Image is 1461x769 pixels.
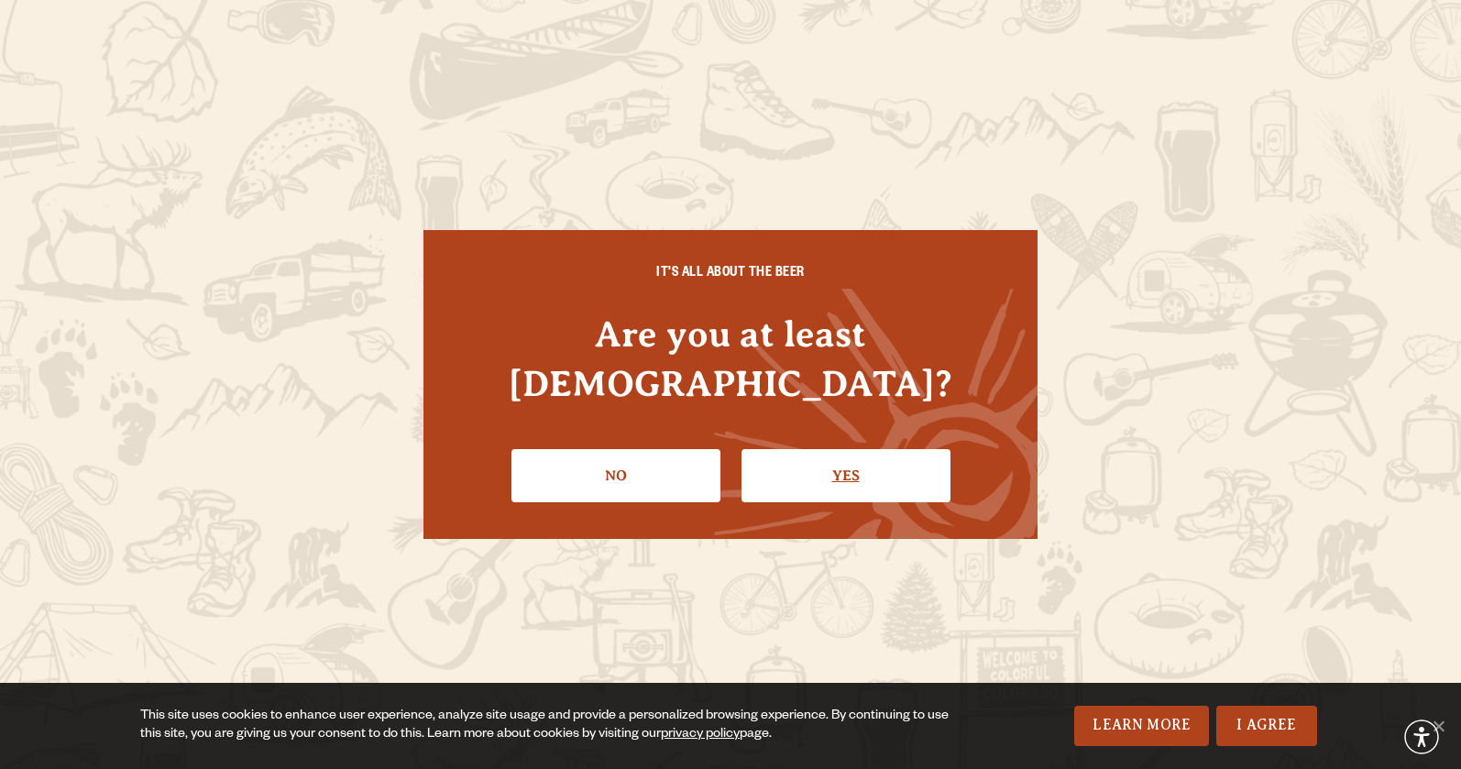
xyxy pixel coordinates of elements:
[140,708,961,744] div: This site uses cookies to enhance user experience, analyze site usage and provide a personalized ...
[661,728,740,742] a: privacy policy
[1074,706,1209,746] a: Learn More
[460,267,1001,283] h6: IT'S ALL ABOUT THE BEER
[460,310,1001,407] h4: Are you at least [DEMOGRAPHIC_DATA]?
[741,449,950,502] a: Confirm I'm 21 or older
[511,449,720,502] a: No
[1216,706,1317,746] a: I Agree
